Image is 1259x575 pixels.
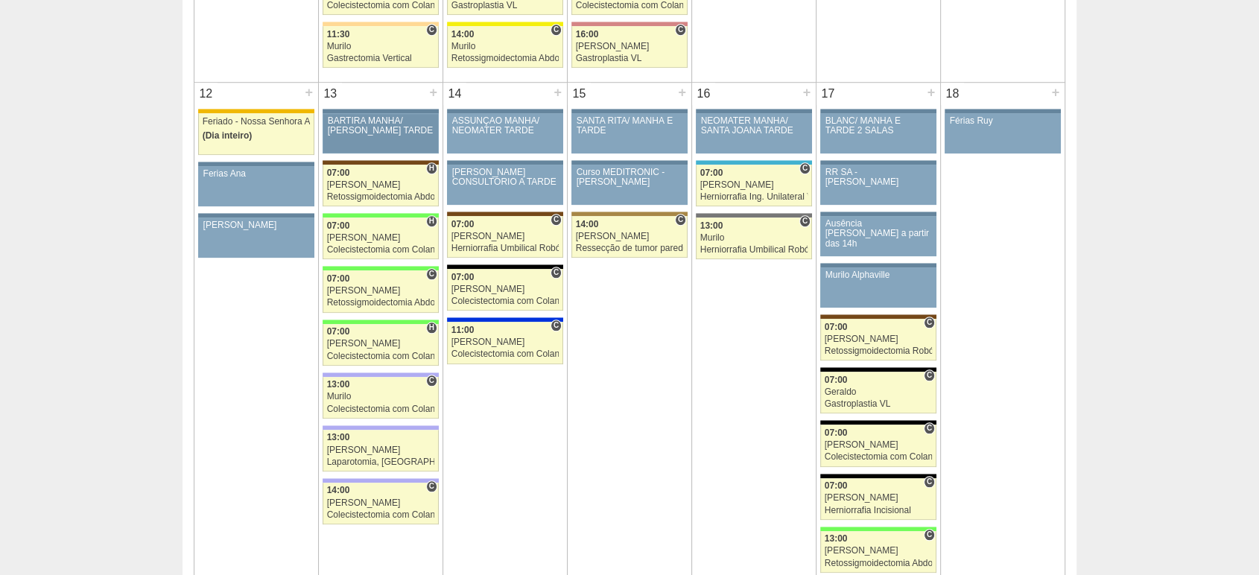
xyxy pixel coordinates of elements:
[700,168,723,178] span: 07:00
[825,559,933,568] div: Retossigmoidectomia Abdominal
[327,168,350,178] span: 07:00
[577,116,683,136] div: SANTA RITA/ MANHÃ E TARDE
[576,42,684,51] div: [PERSON_NAME]
[700,233,808,243] div: Murilo
[820,420,936,425] div: Key: Blanc
[700,180,808,190] div: [PERSON_NAME]
[820,319,936,360] a: C 07:00 [PERSON_NAME] Retossigmoidectomia Robótica
[825,506,933,515] div: Herniorrafia Incisional
[426,162,437,174] span: Hospital
[327,1,435,10] div: Colecistectomia com Colangiografia VL
[696,165,812,206] a: C 07:00 [PERSON_NAME] Herniorrafia Ing. Unilateral VL
[800,83,813,102] div: +
[447,113,563,153] a: ASSUNÇÃO MANHÃ/ NEOMATER TARDE
[825,533,848,544] span: 13:00
[577,168,683,187] div: Curso MEDITRONIC - [PERSON_NAME]
[820,216,936,256] a: Ausência [PERSON_NAME] a partir das 14h
[825,387,933,397] div: Geraldo
[924,369,935,381] span: Consultório
[447,22,563,26] div: Key: Santa Rita
[447,160,563,165] div: Key: Aviso
[576,29,599,39] span: 16:00
[451,272,475,282] span: 07:00
[427,83,440,102] div: +
[924,422,935,434] span: Consultório
[825,168,932,187] div: RR SA - [PERSON_NAME]
[451,29,475,39] span: 14:00
[576,1,684,10] div: Colecistectomia com Colangiografia VL
[198,213,314,217] div: Key: Aviso
[825,428,848,438] span: 07:00
[198,162,314,166] div: Key: Aviso
[924,476,935,488] span: Consultório
[816,83,840,105] div: 17
[451,244,559,253] div: Herniorrafia Umbilical Robótica
[700,220,723,231] span: 13:00
[945,113,1061,153] a: Férias Ruy
[820,372,936,413] a: C 07:00 Geraldo Gastroplastia VL
[447,26,563,68] a: C 14:00 Murilo Retossigmoidectomia Abdominal VL
[825,452,933,462] div: Colecistectomia com Colangiografia VL
[576,232,684,241] div: [PERSON_NAME]
[820,113,936,153] a: BLANC/ MANHÃ E TARDE 2 SALAS
[825,399,933,409] div: Gastroplastia VL
[696,109,812,113] div: Key: Aviso
[426,480,437,492] span: Consultório
[198,113,314,155] a: Feriado - Nossa Senhora Aparecida (Dia inteiro)
[820,527,936,531] div: Key: Brasil
[327,326,350,337] span: 07:00
[323,377,439,419] a: C 13:00 Murilo Colecistectomia com Colangiografia VL
[825,440,933,450] div: [PERSON_NAME]
[551,267,562,279] span: Consultório
[327,286,435,296] div: [PERSON_NAME]
[327,180,435,190] div: [PERSON_NAME]
[447,109,563,113] div: Key: Aviso
[451,337,559,347] div: [PERSON_NAME]
[696,213,812,217] div: Key: Santa Catarina
[447,317,563,322] div: Key: São Luiz - Itaim
[571,26,688,68] a: C 16:00 [PERSON_NAME] Gastroplastia VL
[825,322,848,332] span: 07:00
[327,54,435,63] div: Gastrectomia Vertical
[700,245,808,255] div: Herniorrafia Umbilical Robótica
[323,270,439,312] a: C 07:00 [PERSON_NAME] Retossigmoidectomia Abdominal
[323,324,439,366] a: H 07:00 [PERSON_NAME] Colecistectomia com Colangiografia VL
[571,212,688,216] div: Key: Oswaldo Cruz Paulista
[675,24,686,36] span: Consultório
[426,322,437,334] span: Hospital
[825,219,932,249] div: Ausência [PERSON_NAME] a partir das 14h
[327,457,435,467] div: Laparotomia, [GEOGRAPHIC_DATA], Drenagem, Bridas VL
[327,233,435,243] div: [PERSON_NAME]
[198,109,314,113] div: Key: Feriado
[820,367,936,372] div: Key: Blanc
[452,116,559,136] div: ASSUNÇÃO MANHÃ/ NEOMATER TARDE
[323,425,439,430] div: Key: Christóvão da Gama
[675,214,686,226] span: Consultório
[327,298,435,308] div: Retossigmoidectomia Abdominal
[302,83,315,102] div: +
[1049,83,1062,102] div: +
[571,165,688,205] a: Curso MEDITRONIC - [PERSON_NAME]
[426,215,437,227] span: Hospital
[319,83,342,105] div: 13
[323,320,439,324] div: Key: Brasil
[327,432,350,442] span: 13:00
[447,212,563,216] div: Key: Santa Joana
[941,83,964,105] div: 18
[551,83,564,102] div: +
[820,165,936,205] a: RR SA - [PERSON_NAME]
[576,244,684,253] div: Ressecção de tumor parede abdominal pélvica
[820,425,936,466] a: C 07:00 [PERSON_NAME] Colecistectomia com Colangiografia VL
[820,267,936,308] a: Murilo Alphaville
[451,42,559,51] div: Murilo
[696,217,812,259] a: C 13:00 Murilo Herniorrafia Umbilical Robótica
[451,232,559,241] div: [PERSON_NAME]
[950,116,1056,126] div: Férias Ruy
[327,404,435,414] div: Colecistectomia com Colangiografia VL
[571,113,688,153] a: SANTA RITA/ MANHÃ E TARDE
[451,349,559,359] div: Colecistectomia com Colangiografia VL
[426,24,437,36] span: Consultório
[327,510,435,520] div: Colecistectomia com Colangiografia VL
[447,269,563,311] a: C 07:00 [PERSON_NAME] Colecistectomia com Colangiografia VL
[451,325,475,335] span: 11:00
